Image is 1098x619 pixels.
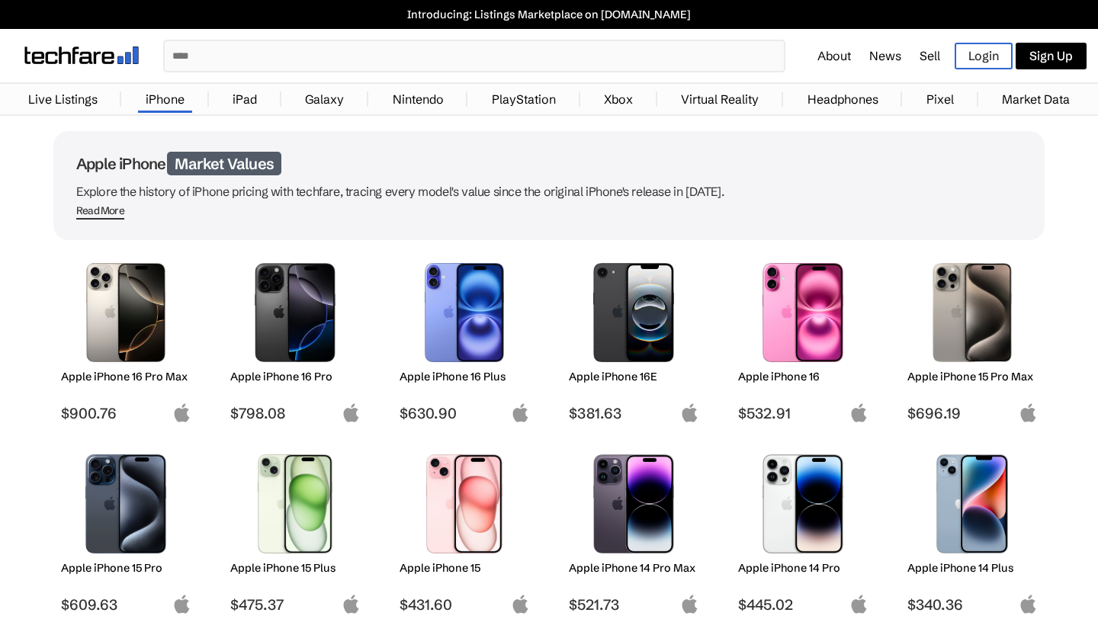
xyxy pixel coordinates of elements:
img: apple-logo [1019,403,1038,422]
img: apple-logo [1019,595,1038,614]
a: Live Listings [21,84,105,114]
a: Sell [920,48,940,63]
a: News [869,48,901,63]
a: Xbox [596,84,640,114]
a: iPad [225,84,265,114]
img: apple-logo [172,595,191,614]
img: apple-logo [849,403,868,422]
a: iPhone 15 Plus Apple iPhone 15 Plus $475.37 apple-logo [223,447,368,614]
a: Virtual Reality [673,84,766,114]
span: $609.63 [61,595,191,614]
a: PlayStation [484,84,563,114]
h2: Apple iPhone 16 Plus [400,370,530,383]
img: iPhone 15 [411,454,518,553]
a: Login [955,43,1013,69]
a: iPhone 16 Pro Max Apple iPhone 16 Pro Max $900.76 apple-logo [53,255,198,422]
span: $521.73 [569,595,699,614]
a: iPhone 14 Plus Apple iPhone 14 Plus $340.36 apple-logo [900,447,1045,614]
a: Headphones [800,84,886,114]
span: $532.91 [738,404,868,422]
a: iPhone 16 Apple iPhone 16 $532.91 apple-logo [730,255,875,422]
img: iPhone 15 Pro Max [919,263,1026,362]
img: apple-logo [680,403,699,422]
img: iPhone 14 Pro [750,454,857,553]
h2: Apple iPhone 16 Pro [230,370,361,383]
h2: Apple iPhone 16E [569,370,699,383]
div: Read More [76,204,124,217]
h1: Apple iPhone [76,154,1022,173]
img: apple-logo [511,595,530,614]
h2: Apple iPhone 15 Plus [230,561,361,575]
img: iPhone 14 Pro Max [580,454,688,553]
h2: Apple iPhone 15 [400,561,530,575]
span: $696.19 [907,404,1038,422]
span: Read More [76,204,124,220]
a: Market Data [994,84,1077,114]
a: iPhone 16 Plus Apple iPhone 16 Plus $630.90 apple-logo [392,255,537,422]
img: apple-logo [342,403,361,422]
a: Introducing: Listings Marketplace on [DOMAIN_NAME] [8,8,1090,21]
p: Explore the history of iPhone pricing with techfare, tracing every model's value since the origin... [76,181,1022,202]
h2: Apple iPhone 15 Pro [61,561,191,575]
span: $340.36 [907,595,1038,614]
a: iPhone 14 Pro Apple iPhone 14 Pro $445.02 apple-logo [730,447,875,614]
a: iPhone 16E Apple iPhone 16E $381.63 apple-logo [561,255,706,422]
a: About [817,48,851,63]
img: iPhone 14 Plus [919,454,1026,553]
img: iPhone 16E [580,263,688,362]
span: $431.60 [400,595,530,614]
a: iPhone 16 Pro Apple iPhone 16 Pro $798.08 apple-logo [223,255,368,422]
span: $798.08 [230,404,361,422]
h2: Apple iPhone 16 [738,370,868,383]
img: apple-logo [680,595,699,614]
a: Sign Up [1016,43,1087,69]
img: apple-logo [342,595,361,614]
img: apple-logo [849,595,868,614]
span: $381.63 [569,404,699,422]
img: iPhone 16 Pro Max [72,263,180,362]
a: iPhone 15 Pro Apple iPhone 15 Pro $609.63 apple-logo [53,447,198,614]
h2: Apple iPhone 14 Pro [738,561,868,575]
img: apple-logo [511,403,530,422]
span: $630.90 [400,404,530,422]
a: iPhone [138,84,192,114]
img: iPhone 16 Plus [411,263,518,362]
span: Market Values [167,152,281,175]
img: iPhone 16 Pro [242,263,349,362]
a: iPhone 14 Pro Max Apple iPhone 14 Pro Max $521.73 apple-logo [561,447,706,614]
a: Nintendo [385,84,451,114]
h2: Apple iPhone 14 Plus [907,561,1038,575]
img: iPhone 16 [750,263,857,362]
span: $900.76 [61,404,191,422]
img: techfare logo [24,47,139,64]
h2: Apple iPhone 16 Pro Max [61,370,191,383]
span: $475.37 [230,595,361,614]
a: iPhone 15 Apple iPhone 15 $431.60 apple-logo [392,447,537,614]
a: Galaxy [297,84,352,114]
a: iPhone 15 Pro Max Apple iPhone 15 Pro Max $696.19 apple-logo [900,255,1045,422]
img: iPhone 15 Plus [242,454,349,553]
h2: Apple iPhone 14 Pro Max [569,561,699,575]
span: $445.02 [738,595,868,614]
a: Pixel [919,84,962,114]
img: apple-logo [172,403,191,422]
img: iPhone 15 Pro [72,454,180,553]
h2: Apple iPhone 15 Pro Max [907,370,1038,383]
